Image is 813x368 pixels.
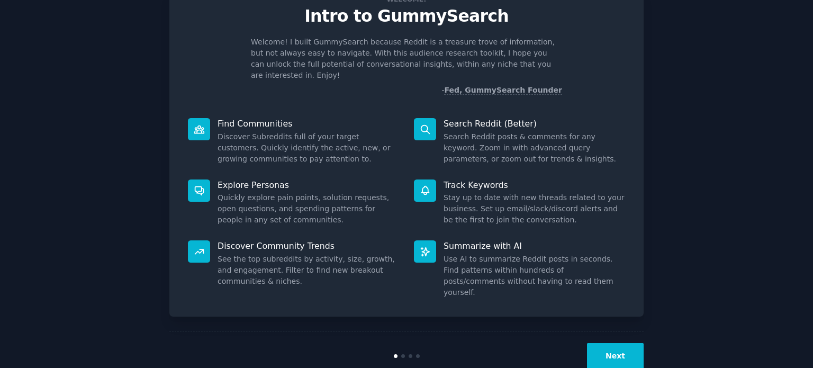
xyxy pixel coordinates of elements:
dd: Search Reddit posts & comments for any keyword. Zoom in with advanced query parameters, or zoom o... [444,131,625,165]
p: Intro to GummySearch [180,7,633,25]
p: Search Reddit (Better) [444,118,625,129]
p: Explore Personas [218,179,399,191]
div: - [441,85,562,96]
p: Find Communities [218,118,399,129]
p: Discover Community Trends [218,240,399,252]
dd: See the top subreddits by activity, size, growth, and engagement. Filter to find new breakout com... [218,254,399,287]
dd: Stay up to date with new threads related to your business. Set up email/slack/discord alerts and ... [444,192,625,226]
dd: Quickly explore pain points, solution requests, open questions, and spending patterns for people ... [218,192,399,226]
dd: Discover Subreddits full of your target customers. Quickly identify the active, new, or growing c... [218,131,399,165]
p: Track Keywords [444,179,625,191]
dd: Use AI to summarize Reddit posts in seconds. Find patterns within hundreds of posts/comments with... [444,254,625,298]
p: Welcome! I built GummySearch because Reddit is a treasure trove of information, but not always ea... [251,37,562,81]
p: Summarize with AI [444,240,625,252]
a: Fed, GummySearch Founder [444,86,562,95]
